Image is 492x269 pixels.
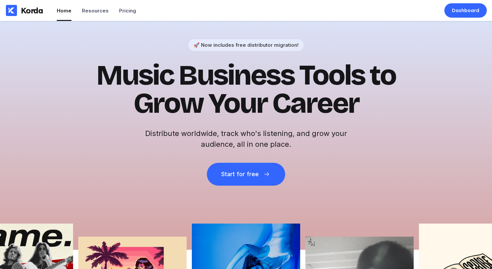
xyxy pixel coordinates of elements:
div: Dashboard [452,7,479,14]
div: Korda [21,6,43,15]
div: Pricing [119,8,136,14]
h2: Distribute worldwide, track who's listening, and grow your audience, all in one place. [142,128,350,150]
h1: Music Business Tools to Grow Your Career [86,61,406,118]
a: Dashboard [444,3,487,18]
div: Resources [82,8,109,14]
div: Home [57,8,71,14]
div: Start for free [221,171,258,177]
button: Start for free [207,163,285,186]
div: 🚀 Now includes free distributor migration! [193,42,299,48]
